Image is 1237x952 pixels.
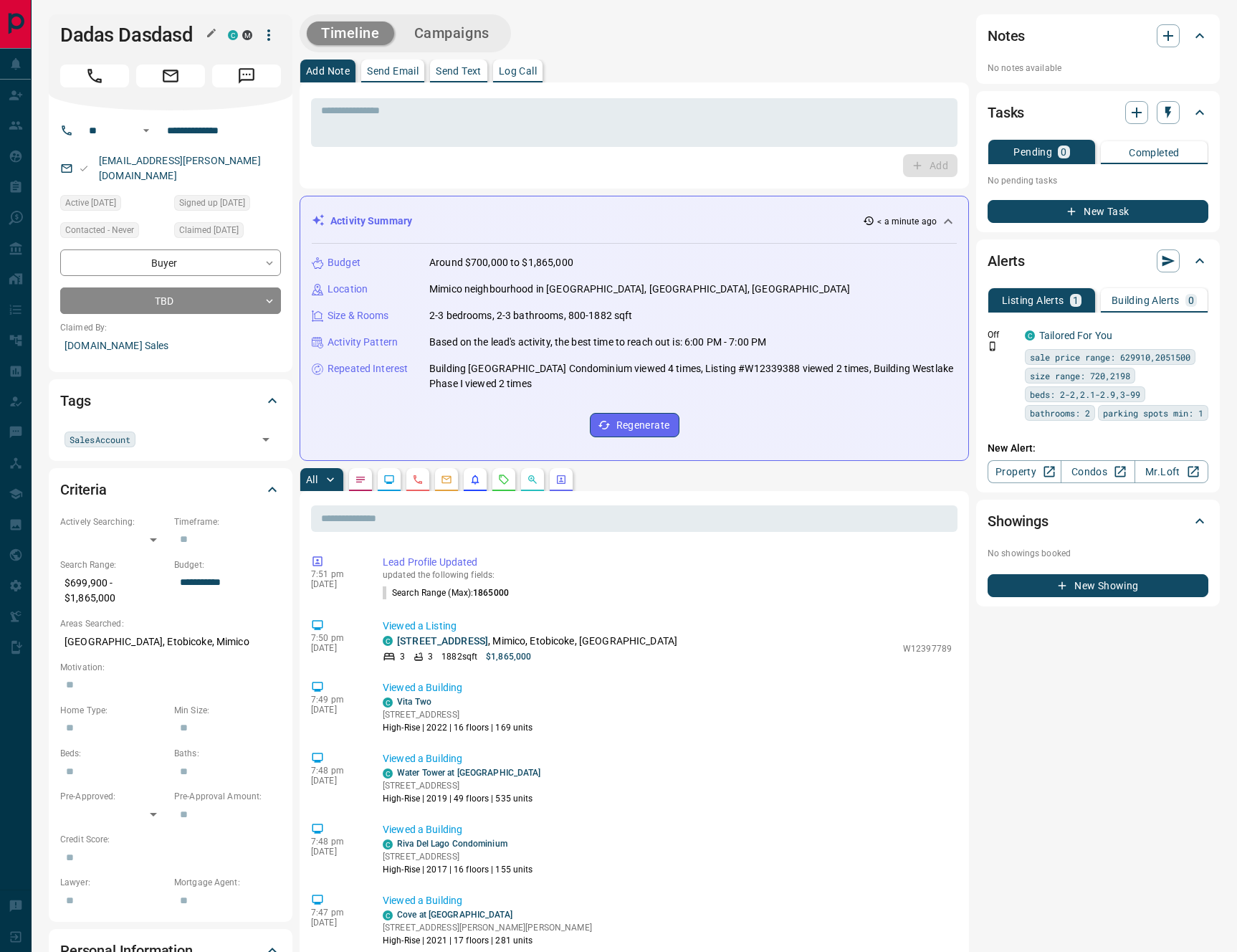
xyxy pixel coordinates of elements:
[383,850,533,863] p: [STREET_ADDRESS]
[988,504,1208,538] div: Showings
[988,249,1025,272] h2: Alerts
[1002,295,1064,305] p: Listing Alerts
[328,282,368,297] p: Location
[383,586,509,599] p: Search Range (Max) :
[60,472,281,507] div: Criteria
[988,328,1016,341] p: Off
[988,200,1208,223] button: New Task
[988,574,1208,597] button: New Showing
[138,122,155,139] button: Open
[988,441,1208,456] p: New Alert:
[311,705,361,715] p: [DATE]
[60,287,281,314] div: TBD
[397,768,541,778] a: Water Tower at [GEOGRAPHIC_DATA]
[1025,330,1035,341] div: condos.ca
[79,163,89,173] svg: Email Valid
[383,751,952,766] p: Viewed a Building
[174,558,281,571] p: Budget:
[383,921,592,934] p: [STREET_ADDRESS][PERSON_NAME][PERSON_NAME]
[70,432,130,447] span: SalesAccount
[60,630,281,654] p: [GEOGRAPHIC_DATA], Etobicoke, Mimico
[383,863,533,876] p: High-Rise | 2017 | 16 floors | 155 units
[383,792,541,805] p: High-Rise | 2019 | 49 floors | 535 units
[903,642,952,655] p: W12397789
[383,721,533,734] p: High-Rise | 2022 | 16 floors | 169 units
[65,196,116,210] span: Active [DATE]
[473,588,509,598] span: 1865000
[429,255,573,270] p: Around $700,000 to $1,865,000
[60,661,281,674] p: Motivation:
[397,634,677,649] p: , Mimico, Etobicoke, [GEOGRAPHIC_DATA]
[60,571,167,610] p: $699,900 - $1,865,000
[1103,406,1203,420] span: parking spots min: 1
[988,170,1208,191] p: No pending tasks
[311,569,361,579] p: 7:51 pm
[383,570,952,580] p: updated the following fields:
[99,155,261,181] a: [EMAIL_ADDRESS][PERSON_NAME][DOMAIN_NAME]
[311,908,361,918] p: 7:47 pm
[212,65,281,87] span: Message
[441,474,452,485] svg: Emails
[1030,387,1140,401] span: beds: 2-2,2.1-2.9,3-99
[988,460,1061,483] a: Property
[328,361,408,376] p: Repeated Interest
[1039,330,1112,341] a: Tailored For You
[174,790,281,803] p: Pre-Approval Amount:
[311,918,361,928] p: [DATE]
[400,650,405,663] p: 3
[436,66,482,76] p: Send Text
[429,361,957,391] p: Building [GEOGRAPHIC_DATA] Condominium viewed 4 times, Listing #W12339388 viewed 2 times, Buildin...
[1073,295,1079,305] p: 1
[312,208,957,234] div: Activity Summary< a minute ago
[174,222,281,242] div: Wed Feb 19 2025
[383,555,952,570] p: Lead Profile Updated
[397,910,512,920] a: Cove at [GEOGRAPHIC_DATA]
[136,65,205,87] span: Email
[60,249,281,276] div: Buyer
[179,223,239,237] span: Claimed [DATE]
[988,244,1208,278] div: Alerts
[330,214,412,229] p: Activity Summary
[60,704,167,717] p: Home Type:
[174,876,281,889] p: Mortgage Agent:
[988,547,1208,560] p: No showings booked
[311,847,361,857] p: [DATE]
[60,617,281,630] p: Areas Searched:
[429,308,633,323] p: 2-3 bedrooms, 2-3 bathrooms, 800-1882 sqft
[988,101,1024,124] h2: Tasks
[60,24,206,47] h1: Dadas Dasdasd
[383,893,952,908] p: Viewed a Building
[311,776,361,786] p: [DATE]
[469,474,481,485] svg: Listing Alerts
[60,747,167,760] p: Beds:
[498,474,510,485] svg: Requests
[174,704,281,717] p: Min Size:
[1188,295,1194,305] p: 0
[311,579,361,589] p: [DATE]
[555,474,567,485] svg: Agent Actions
[1030,350,1190,364] span: sale price range: 629910,2051500
[328,255,360,270] p: Budget
[499,66,537,76] p: Log Call
[328,308,389,323] p: Size & Rooms
[306,66,350,76] p: Add Note
[383,619,952,634] p: Viewed a Listing
[311,837,361,847] p: 7:48 pm
[311,695,361,705] p: 7:49 pm
[311,643,361,653] p: [DATE]
[429,335,766,350] p: Based on the lead's activity, the best time to reach out is: 6:00 PM - 7:00 PM
[228,30,238,40] div: condos.ca
[988,24,1025,47] h2: Notes
[306,475,317,485] p: All
[441,650,477,663] p: 1882 sqft
[242,30,252,40] div: mrloft.ca
[988,95,1208,130] div: Tasks
[428,650,433,663] p: 3
[60,65,129,87] span: Call
[988,341,998,351] svg: Push Notification Only
[877,215,937,228] p: < a minute ago
[383,910,393,920] div: condos.ca
[988,19,1208,53] div: Notes
[60,876,167,889] p: Lawyer:
[383,779,541,792] p: [STREET_ADDRESS]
